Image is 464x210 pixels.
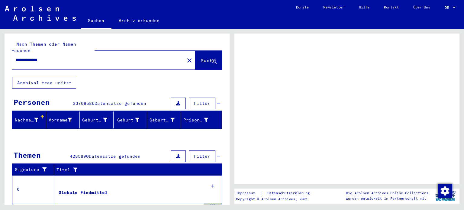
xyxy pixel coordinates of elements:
[236,196,317,202] p: Copyright © Arolsen Archives, 2021
[81,13,111,29] a: Suchen
[114,111,147,128] mat-header-cell: Geburt‏
[15,115,46,125] div: Nachname
[14,41,76,53] mat-label: Nach Themen oder Namen suchen
[5,6,76,21] img: Arolsen_neg.svg
[181,111,222,128] mat-header-cell: Prisoner #
[346,196,428,201] p: wurden entwickelt in Partnerschaft mit
[14,150,41,160] div: Themen
[95,101,146,106] span: Datensätze gefunden
[204,203,222,209] div: 350
[12,111,46,128] mat-header-cell: Nachname
[12,175,54,203] td: 0
[236,190,317,196] div: |
[147,111,181,128] mat-header-cell: Geburtsdatum
[150,117,175,123] div: Geburtsdatum
[49,117,72,123] div: Vorname
[56,165,216,175] div: Titel
[186,57,193,64] mat-icon: close
[116,117,140,123] div: Geburt‏
[80,111,114,128] mat-header-cell: Geburtsname
[194,153,210,159] span: Filter
[189,98,215,109] button: Filter
[195,51,222,69] button: Suche
[183,117,208,123] div: Prisoner #
[194,101,210,106] span: Filter
[89,153,140,159] span: Datensätze gefunden
[82,117,107,123] div: Geburtsname
[46,111,80,128] mat-header-cell: Vorname
[438,184,452,198] img: Zustimmung ändern
[15,165,55,175] div: Signature
[437,183,452,198] div: Zustimmung ändern
[15,117,38,123] div: Nachname
[56,167,210,173] div: Titel
[434,188,457,203] img: yv_logo.png
[82,115,115,125] div: Geburtsname
[201,57,216,63] span: Suche
[49,115,80,125] div: Vorname
[116,115,147,125] div: Geburt‏
[150,115,182,125] div: Geburtsdatum
[15,166,49,173] div: Signature
[14,97,50,108] div: Personen
[73,101,95,106] span: 33708586
[189,150,215,162] button: Filter
[70,153,89,159] span: 4285890
[59,189,108,196] div: Globale Findmittel
[12,77,76,89] button: Archival tree units
[111,13,167,28] a: Archiv erkunden
[346,190,428,196] p: Die Arolsen Archives Online-Collections
[445,5,451,10] span: DE
[263,190,317,196] a: Datenschutzerklärung
[183,115,216,125] div: Prisoner #
[183,54,195,66] button: Clear
[236,190,260,196] a: Impressum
